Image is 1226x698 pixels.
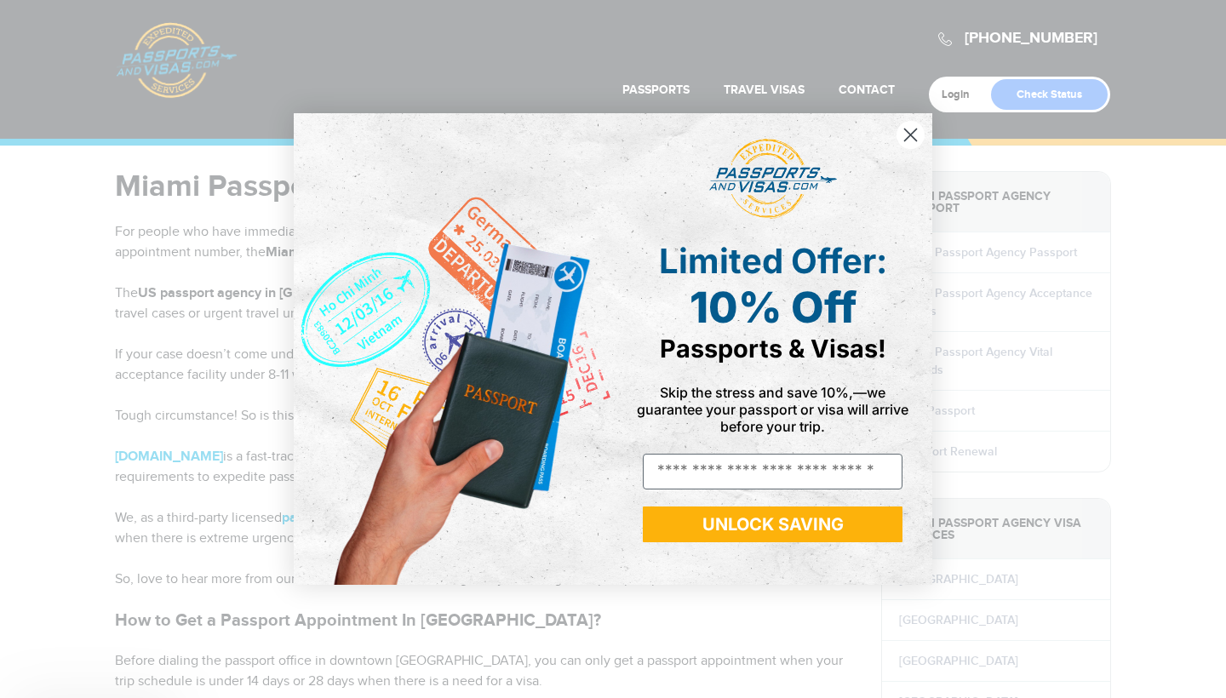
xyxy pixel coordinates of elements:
span: Passports & Visas! [660,334,886,363]
button: Close dialog [896,120,925,150]
span: Limited Offer: [659,240,887,282]
img: passports and visas [709,139,837,219]
span: 10% Off [690,282,856,333]
img: de9cda0d-0715-46ca-9a25-073762a91ba7.png [294,113,613,584]
span: Skip the stress and save 10%,—we guarantee your passport or visa will arrive before your trip. [637,384,908,435]
button: UNLOCK SAVING [643,506,902,542]
iframe: Intercom live chat [1168,640,1209,681]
